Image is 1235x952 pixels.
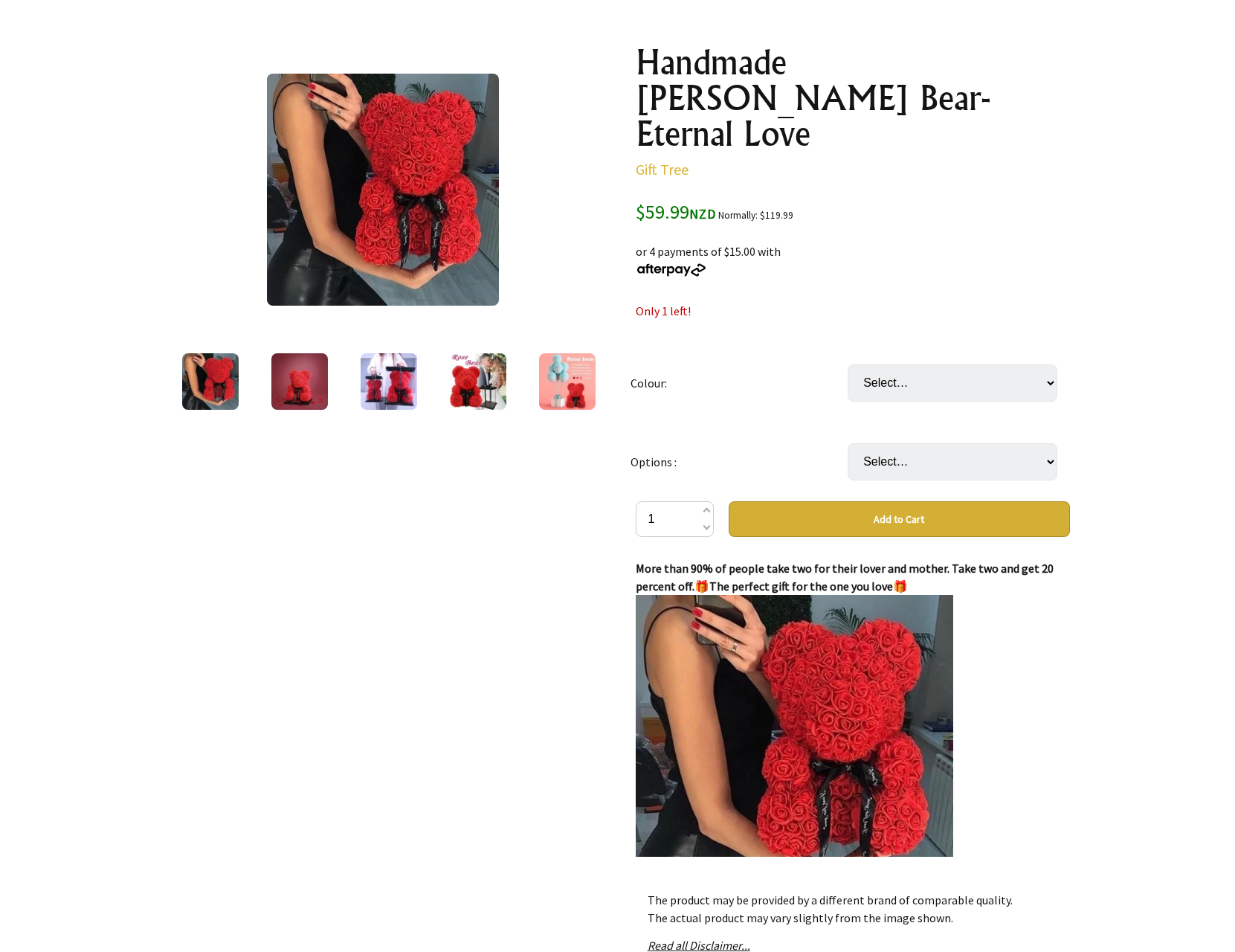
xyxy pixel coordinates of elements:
[631,344,848,422] td: Colour:
[636,160,689,178] a: Gift Tree
[648,891,1058,927] p: The product may be provided by a different brand of comparable quality. The actual product may va...
[636,225,1070,278] div: or 4 payments of $15.00 with
[718,209,793,222] small: Normally: $119.99
[182,353,239,410] img: Handmade Rose Teddy Bear-Eternal Love
[636,263,707,277] img: Afterpay
[689,205,716,222] span: NZD
[450,353,506,410] img: Handmade Rose Teddy Bear-Eternal Love
[636,303,691,318] span: Only 1 left!
[729,501,1070,537] button: Add to Cart
[361,353,417,410] img: Handmade Rose Teddy Bear-Eternal Love
[636,199,716,224] span: $59.99
[267,74,499,306] img: Handmade Rose Teddy Bear-Eternal Love
[539,353,596,410] img: Handmade Rose Teddy Bear-Eternal Love
[271,353,328,410] img: Handmade Rose Teddy Bear-Eternal Love
[631,422,848,501] td: Options :
[636,45,1070,152] h1: Handmade [PERSON_NAME] Bear-Eternal Love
